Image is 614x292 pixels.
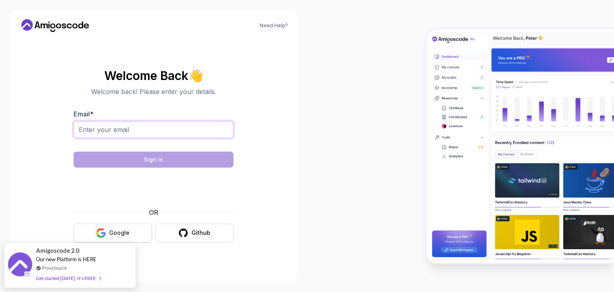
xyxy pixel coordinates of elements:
[36,256,96,262] span: Our new Platform is HERE
[74,152,233,168] button: Sign in
[36,246,80,255] span: Amigoscode 2.0
[19,19,91,32] a: Home link
[74,121,233,138] input: Enter your email
[74,224,152,242] button: Google
[74,110,94,118] label: Email *
[42,264,67,271] a: ProveSource
[188,69,203,82] span: 👋
[109,229,130,237] div: Google
[74,69,233,82] h2: Welcome Back
[144,156,163,164] div: Sign in
[93,172,214,203] iframe: Widget containing checkbox for hCaptcha security challenge
[155,224,233,242] button: Github
[260,22,288,29] a: Need Help?
[74,87,233,96] p: Welcome back! Please enter your details.
[149,208,158,217] p: OR
[36,274,101,283] div: Get started [DATE]. It's FREE
[427,29,614,263] img: Amigoscode Dashboard
[191,229,210,237] div: Github
[8,252,32,278] img: provesource social proof notification image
